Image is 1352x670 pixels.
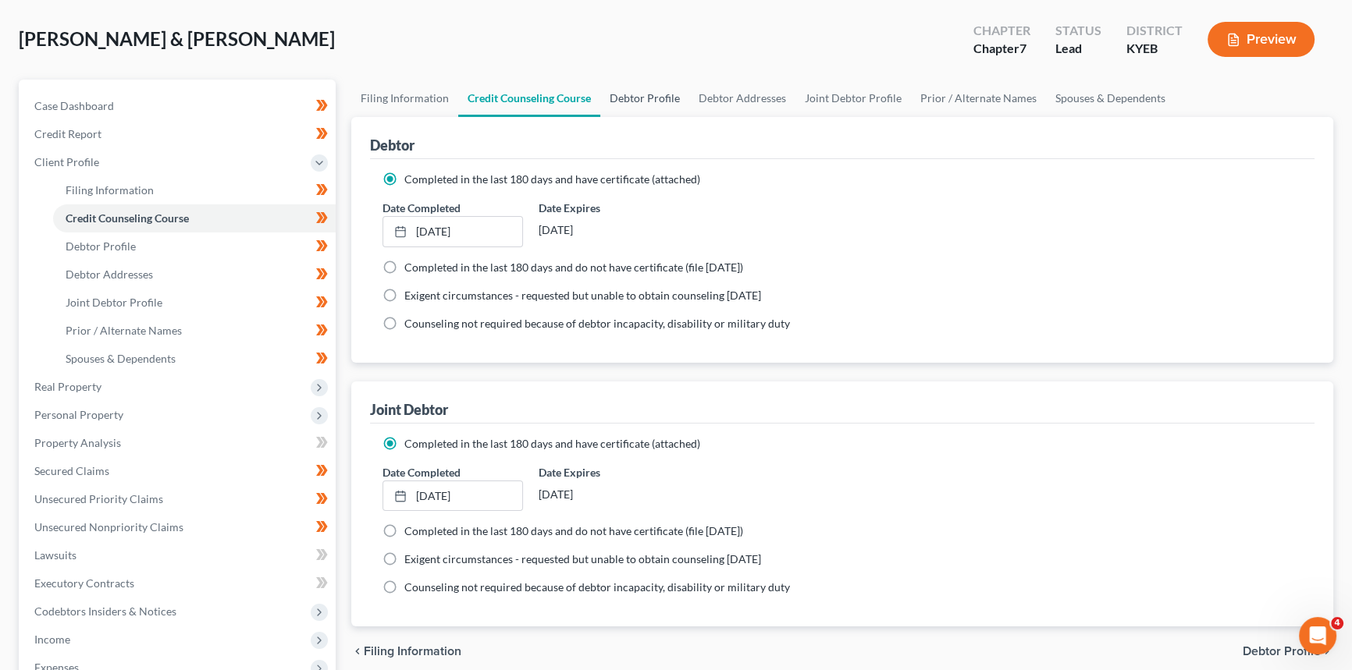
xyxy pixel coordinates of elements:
[22,485,336,513] a: Unsecured Priority Claims
[383,481,522,511] a: [DATE]
[34,436,121,449] span: Property Analysis
[22,429,336,457] a: Property Analysis
[34,604,176,618] span: Codebtors Insiders & Notices
[1243,645,1321,658] span: Debtor Profile
[1299,617,1336,654] iframe: Intercom live chat
[66,183,154,197] span: Filing Information
[22,513,336,541] a: Unsecured Nonpriority Claims
[53,232,336,261] a: Debtor Profile
[404,437,700,450] span: Completed in the last 180 days and have certificate (attached)
[370,136,414,154] div: Debtor
[1126,40,1183,58] div: KYEB
[458,80,600,117] a: Credit Counseling Course
[370,400,448,419] div: Joint Debtor
[22,92,336,120] a: Case Dashboard
[66,268,153,281] span: Debtor Addresses
[351,645,461,658] button: chevron_left Filing Information
[364,645,461,658] span: Filing Information
[1019,41,1026,55] span: 7
[34,576,134,590] span: Executory Contracts
[351,80,458,117] a: Filing Information
[351,645,364,658] i: chevron_left
[34,633,70,646] span: Income
[382,200,461,216] label: Date Completed
[22,457,336,485] a: Secured Claims
[1126,22,1183,40] div: District
[66,296,162,309] span: Joint Debtor Profile
[404,524,743,537] span: Completed in the last 180 days and do not have certificate (file [DATE])
[53,204,336,232] a: Credit Counseling Course
[539,200,679,216] label: Date Expires
[34,99,114,112] span: Case Dashboard
[19,27,335,50] span: [PERSON_NAME] & [PERSON_NAME]
[973,22,1030,40] div: Chapter
[404,552,761,565] span: Exigent circumstances - requested but unable to obtain counseling [DATE]
[1243,645,1333,658] button: Debtor Profile chevron_right
[404,317,790,330] span: Counseling not required because of debtor incapacity, disability or military duty
[404,580,790,594] span: Counseling not required because of debtor incapacity, disability or military duty
[53,176,336,204] a: Filing Information
[795,80,911,117] a: Joint Debtor Profile
[34,548,76,562] span: Lawsuits
[53,317,336,345] a: Prior / Alternate Names
[34,520,183,534] span: Unsecured Nonpriority Claims
[34,408,123,421] span: Personal Property
[1055,22,1101,40] div: Status
[1055,40,1101,58] div: Lead
[66,211,189,225] span: Credit Counseling Course
[600,80,689,117] a: Debtor Profile
[22,541,336,569] a: Lawsuits
[404,289,761,302] span: Exigent circumstances - requested but unable to obtain counseling [DATE]
[22,120,336,148] a: Credit Report
[34,492,163,505] span: Unsecured Priority Claims
[66,324,182,337] span: Prior / Alternate Names
[404,261,743,274] span: Completed in the last 180 days and do not have certificate (file [DATE])
[34,464,109,477] span: Secured Claims
[53,261,336,289] a: Debtor Addresses
[53,289,336,317] a: Joint Debtor Profile
[539,216,679,244] div: [DATE]
[34,155,99,168] span: Client Profile
[34,127,101,140] span: Credit Report
[973,40,1030,58] div: Chapter
[66,352,176,365] span: Spouses & Dependents
[539,464,679,480] label: Date Expires
[34,380,101,393] span: Real Property
[22,569,336,597] a: Executory Contracts
[911,80,1046,117] a: Prior / Alternate Names
[404,172,700,186] span: Completed in the last 180 days and have certificate (attached)
[689,80,795,117] a: Debtor Addresses
[383,217,522,246] a: [DATE]
[1331,617,1343,629] span: 4
[66,239,136,253] span: Debtor Profile
[53,345,336,373] a: Spouses & Dependents
[539,480,679,509] div: [DATE]
[382,464,461,480] label: Date Completed
[1208,22,1315,57] button: Preview
[1046,80,1175,117] a: Spouses & Dependents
